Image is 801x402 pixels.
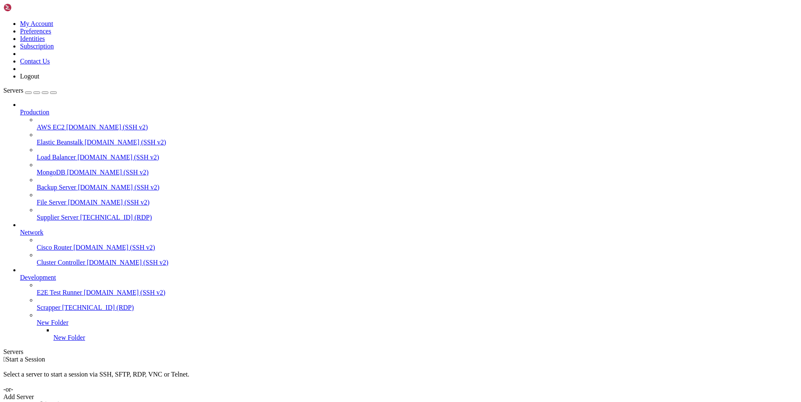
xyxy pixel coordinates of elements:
[3,393,798,401] div: Add Server
[20,109,798,116] a: Production
[6,356,45,363] span: Start a Session
[37,199,66,206] span: File Server
[85,139,166,146] span: [DOMAIN_NAME] (SSH v2)
[68,199,150,206] span: [DOMAIN_NAME] (SSH v2)
[37,244,798,251] a: Cisco Router [DOMAIN_NAME] (SSH v2)
[20,35,45,42] a: Identities
[73,244,155,251] span: [DOMAIN_NAME] (SSH v2)
[37,296,798,311] li: Scrapper [TECHNICAL_ID] (RDP)
[37,236,798,251] li: Cisco Router [DOMAIN_NAME] (SSH v2)
[37,244,72,251] span: Cisco Router
[20,266,798,341] li: Development
[53,334,85,341] span: New Folder
[37,184,76,191] span: Backup Server
[3,3,51,12] img: Shellngn
[78,154,159,161] span: [DOMAIN_NAME] (SSH v2)
[37,191,798,206] li: File Server [DOMAIN_NAME] (SSH v2)
[37,251,798,266] li: Cluster Controller [DOMAIN_NAME] (SSH v2)
[37,304,60,311] span: Scrapper
[37,146,798,161] li: Load Balancer [DOMAIN_NAME] (SSH v2)
[20,101,798,221] li: Production
[20,229,43,236] span: Network
[66,124,148,131] span: [DOMAIN_NAME] (SSH v2)
[3,87,57,94] a: Servers
[37,319,798,326] a: New Folder
[37,184,798,191] a: Backup Server [DOMAIN_NAME] (SSH v2)
[53,334,798,341] a: New Folder
[37,124,798,131] a: AWS EC2 [DOMAIN_NAME] (SSH v2)
[37,124,65,131] span: AWS EC2
[3,348,798,356] div: Servers
[37,311,798,341] li: New Folder
[37,116,798,131] li: AWS EC2 [DOMAIN_NAME] (SSH v2)
[37,139,798,146] a: Elastic Beanstalk [DOMAIN_NAME] (SSH v2)
[37,199,798,206] a: File Server [DOMAIN_NAME] (SSH v2)
[37,154,798,161] a: Load Balancer [DOMAIN_NAME] (SSH v2)
[20,229,798,236] a: Network
[20,58,50,65] a: Contact Us
[67,169,149,176] span: [DOMAIN_NAME] (SSH v2)
[37,289,798,296] a: E2E Test Runner [DOMAIN_NAME] (SSH v2)
[20,274,56,281] span: Development
[37,169,65,176] span: MongoDB
[20,28,51,35] a: Preferences
[20,274,798,281] a: Development
[37,319,68,326] span: New Folder
[20,20,53,27] a: My Account
[37,161,798,176] li: MongoDB [DOMAIN_NAME] (SSH v2)
[37,259,798,266] a: Cluster Controller [DOMAIN_NAME] (SSH v2)
[78,184,160,191] span: [DOMAIN_NAME] (SSH v2)
[37,169,798,176] a: MongoDB [DOMAIN_NAME] (SSH v2)
[37,214,798,221] a: Supplier Server [TECHNICAL_ID] (RDP)
[37,214,78,221] span: Supplier Server
[37,139,83,146] span: Elastic Beanstalk
[62,304,134,311] span: [TECHNICAL_ID] (RDP)
[3,363,798,393] div: Select a server to start a session via SSH, SFTP, RDP, VNC or Telnet. -or-
[20,43,54,50] a: Subscription
[84,289,166,296] span: [DOMAIN_NAME] (SSH v2)
[37,131,798,146] li: Elastic Beanstalk [DOMAIN_NAME] (SSH v2)
[87,259,169,266] span: [DOMAIN_NAME] (SSH v2)
[80,214,152,221] span: [TECHNICAL_ID] (RDP)
[37,154,76,161] span: Load Balancer
[37,206,798,221] li: Supplier Server [TECHNICAL_ID] (RDP)
[20,109,49,116] span: Production
[20,73,39,80] a: Logout
[37,281,798,296] li: E2E Test Runner [DOMAIN_NAME] (SSH v2)
[37,304,798,311] a: Scrapper [TECHNICAL_ID] (RDP)
[3,356,6,363] span: 
[37,259,85,266] span: Cluster Controller
[37,289,82,296] span: E2E Test Runner
[20,221,798,266] li: Network
[37,176,798,191] li: Backup Server [DOMAIN_NAME] (SSH v2)
[3,87,23,94] span: Servers
[53,326,798,341] li: New Folder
